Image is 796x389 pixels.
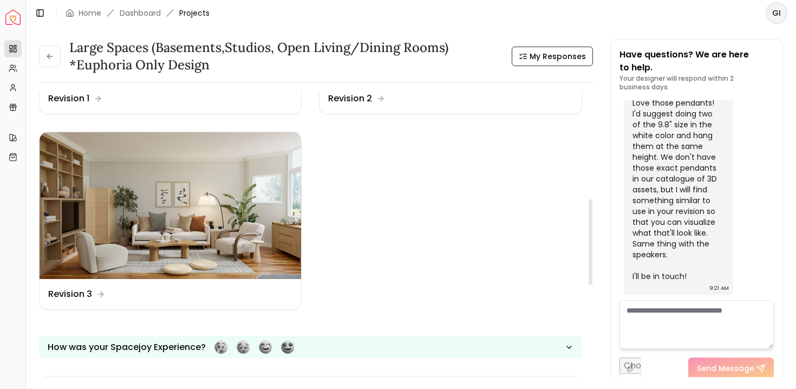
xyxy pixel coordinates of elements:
a: Home [79,8,101,18]
img: Revision 3 [40,132,301,280]
p: How was your Spacejoy Experience? [48,341,206,354]
div: 9:21 AM [709,283,729,294]
dd: Revision 2 [328,92,372,105]
span: GI [767,3,786,23]
dd: Revision 1 [48,92,89,105]
dd: Revision 3 [48,288,92,301]
h3: Large Spaces (Basements,Studios, Open living/dining rooms) *Euphoria Only Design [69,39,503,74]
a: Revision 3Revision 3 [39,132,302,310]
p: Have questions? We are here to help. [619,48,774,74]
span: My Responses [530,51,586,62]
div: Hi [PERSON_NAME], Thank you for sending over the additional information! I'll do my best to find ... [632,11,722,282]
a: Spacejoy [5,10,21,25]
img: Spacejoy Logo [5,10,21,25]
button: My Responses [512,47,593,66]
a: Dashboard [120,8,161,18]
p: Your designer will respond within 2 business days. [619,74,774,92]
span: Projects [179,8,210,18]
nav: breadcrumb [66,8,210,18]
button: GI [766,2,787,24]
button: How was your Spacejoy Experience?Feeling terribleFeeling badFeeling goodFeeling awesome [39,336,582,358]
